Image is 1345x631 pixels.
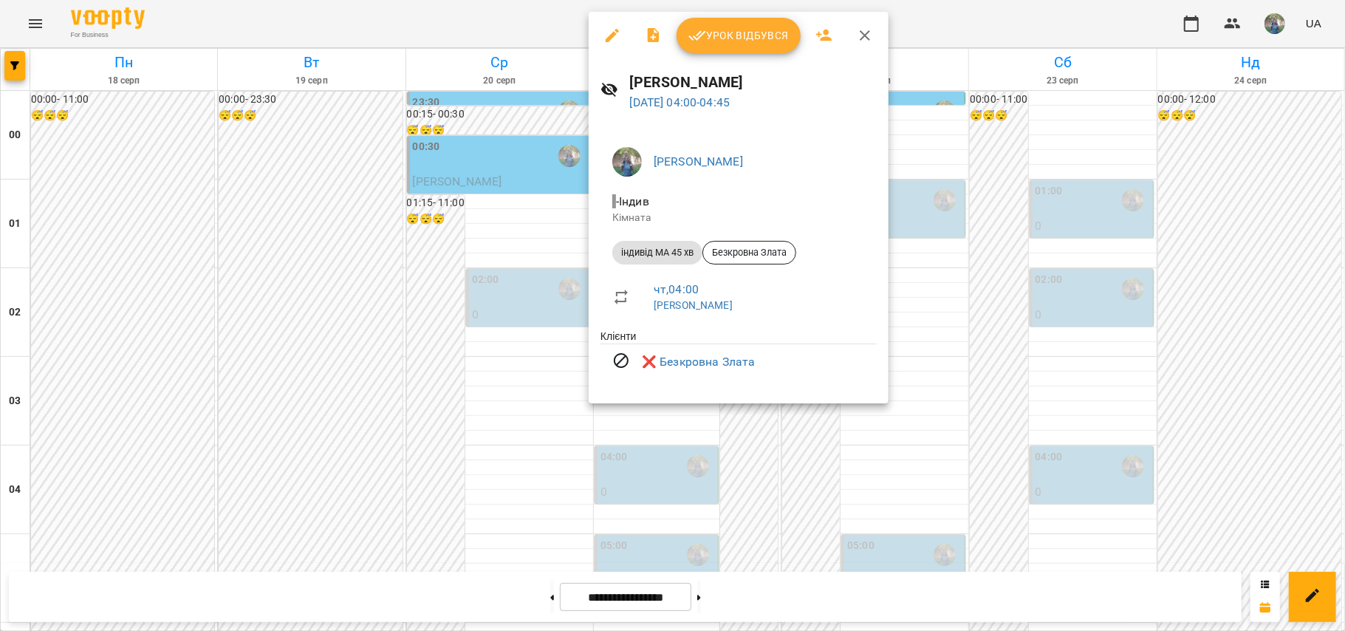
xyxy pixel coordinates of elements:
[630,95,730,109] a: [DATE] 04:00-04:45
[702,241,796,265] div: Безкровна Злата
[612,147,642,177] img: de1e453bb906a7b44fa35c1e57b3518e.jpg
[612,194,652,208] span: - Індив
[600,329,877,386] ul: Клієнти
[688,27,789,44] span: Урок відбувся
[612,352,630,369] svg: Візит скасовано
[642,353,756,371] a: ❌ Безкровна Злата
[630,71,877,94] h6: [PERSON_NAME]
[654,282,699,296] a: чт , 04:00
[654,299,733,311] a: [PERSON_NAME]
[703,246,795,259] span: Безкровна Злата
[612,211,865,225] p: Кімната
[612,246,702,259] span: індивід МА 45 хв
[677,18,801,53] button: Урок відбувся
[654,154,743,168] a: [PERSON_NAME]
